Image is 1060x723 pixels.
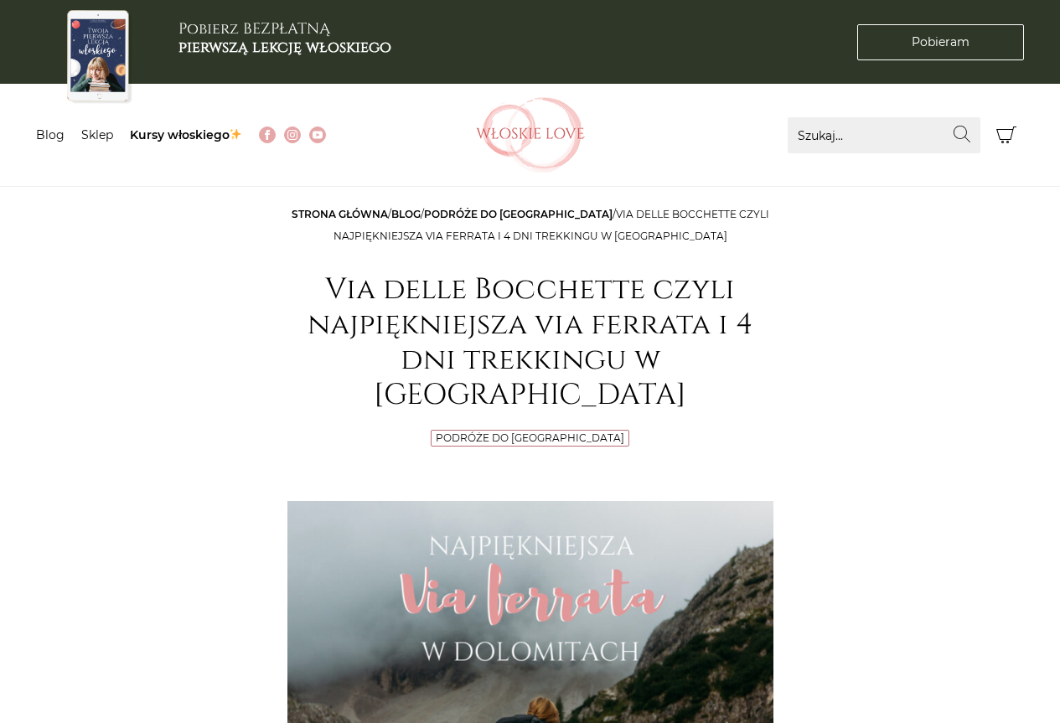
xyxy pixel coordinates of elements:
[292,208,388,220] a: Strona główna
[287,272,773,413] h1: Via delle Bocchette czyli najpiękniejsza via ferrata i 4 dni trekkingu w [GEOGRAPHIC_DATA]
[989,117,1025,153] button: Koszyk
[436,431,624,444] a: Podróże do [GEOGRAPHIC_DATA]
[81,127,113,142] a: Sklep
[130,127,243,142] a: Kursy włoskiego
[36,127,65,142] a: Blog
[391,208,421,220] a: Blog
[788,117,980,153] input: Szukaj...
[292,208,769,242] span: / / /
[424,208,613,220] a: Podróże do [GEOGRAPHIC_DATA]
[178,20,391,56] h3: Pobierz BEZPŁATNĄ
[857,24,1024,60] a: Pobieram
[912,34,970,51] span: Pobieram
[230,128,241,140] img: ✨
[178,37,391,58] b: pierwszą lekcję włoskiego
[476,97,585,173] img: Włoskielove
